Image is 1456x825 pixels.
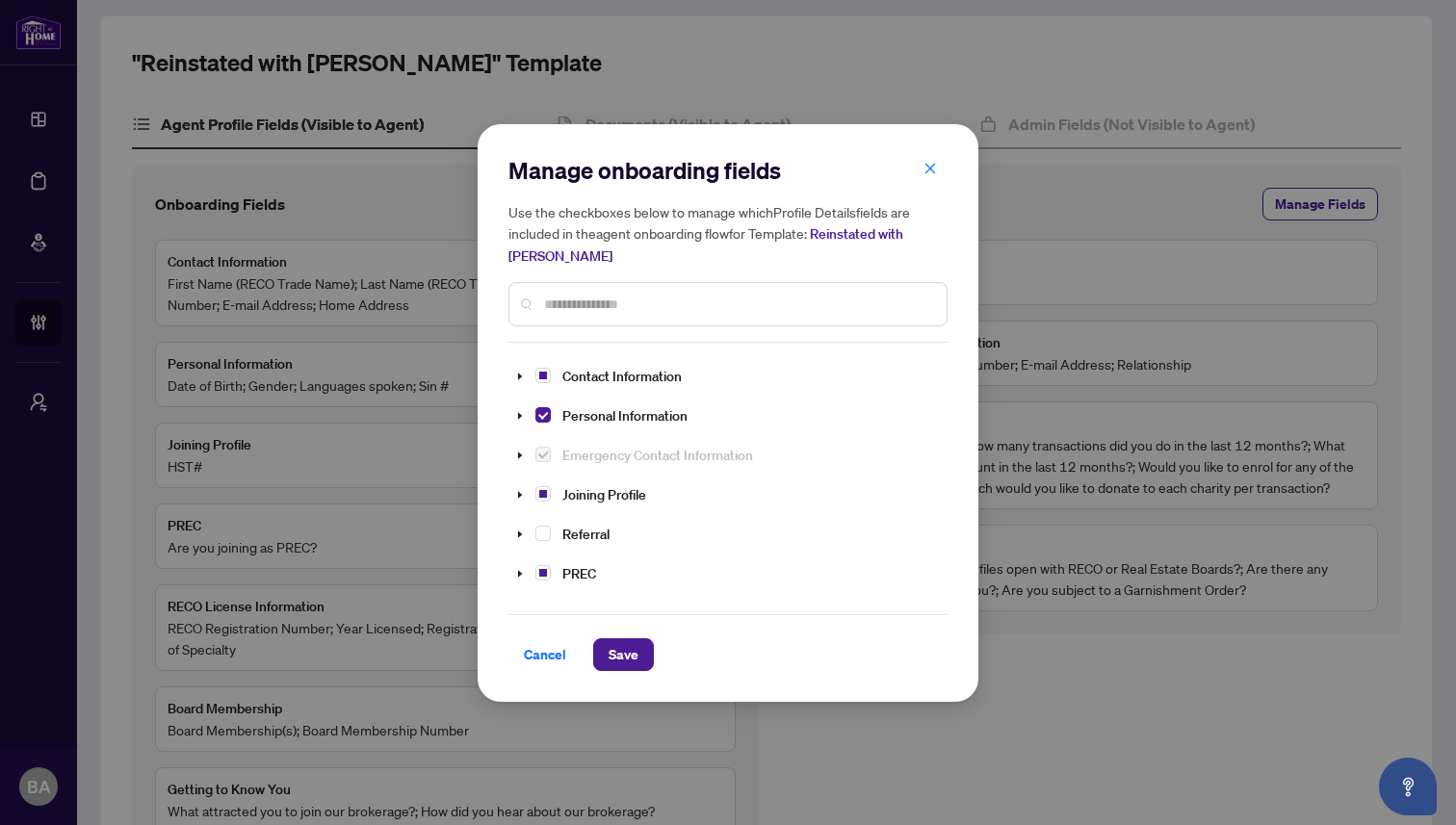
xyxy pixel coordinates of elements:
span: Cancel [524,639,566,670]
span: Select Personal Information [535,407,551,423]
span: Save [609,639,638,670]
span: Personal Information [562,407,688,425]
span: PREC [555,561,604,585]
button: Save [593,638,654,671]
span: Contact Information [555,364,689,388]
span: Joining Profile [555,482,654,506]
h5: Use the checkboxes below to manage which Profile Details fields are included in the agent onboard... [508,201,948,267]
span: Select Emergency Contact Information [535,447,551,462]
h2: Manage onboarding fields [508,155,948,186]
span: Reinstated with [PERSON_NAME] [508,225,903,265]
span: Emergency Contact Information [555,443,761,467]
span: Personal Information [555,403,695,427]
span: caret-down [515,569,525,579]
span: caret-down [515,411,525,421]
span: Joining Profile [562,486,646,503]
button: Open asap [1379,758,1437,815]
span: caret-down [515,451,525,460]
span: close [923,162,937,175]
span: Referral [562,526,610,543]
span: PREC [562,565,596,582]
span: Select Contact Information [535,368,551,383]
span: caret-down [515,490,525,500]
span: caret-down [515,529,525,539]
span: Contact Information [562,368,682,385]
button: Cancel [508,638,582,671]
span: Select PREC [535,565,551,580]
span: Emergency Contact Information [562,447,753,464]
span: Select Referral [535,526,551,541]
span: caret-down [515,372,525,381]
span: Select Joining Profile [535,486,551,502]
span: Referral [555,522,617,546]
